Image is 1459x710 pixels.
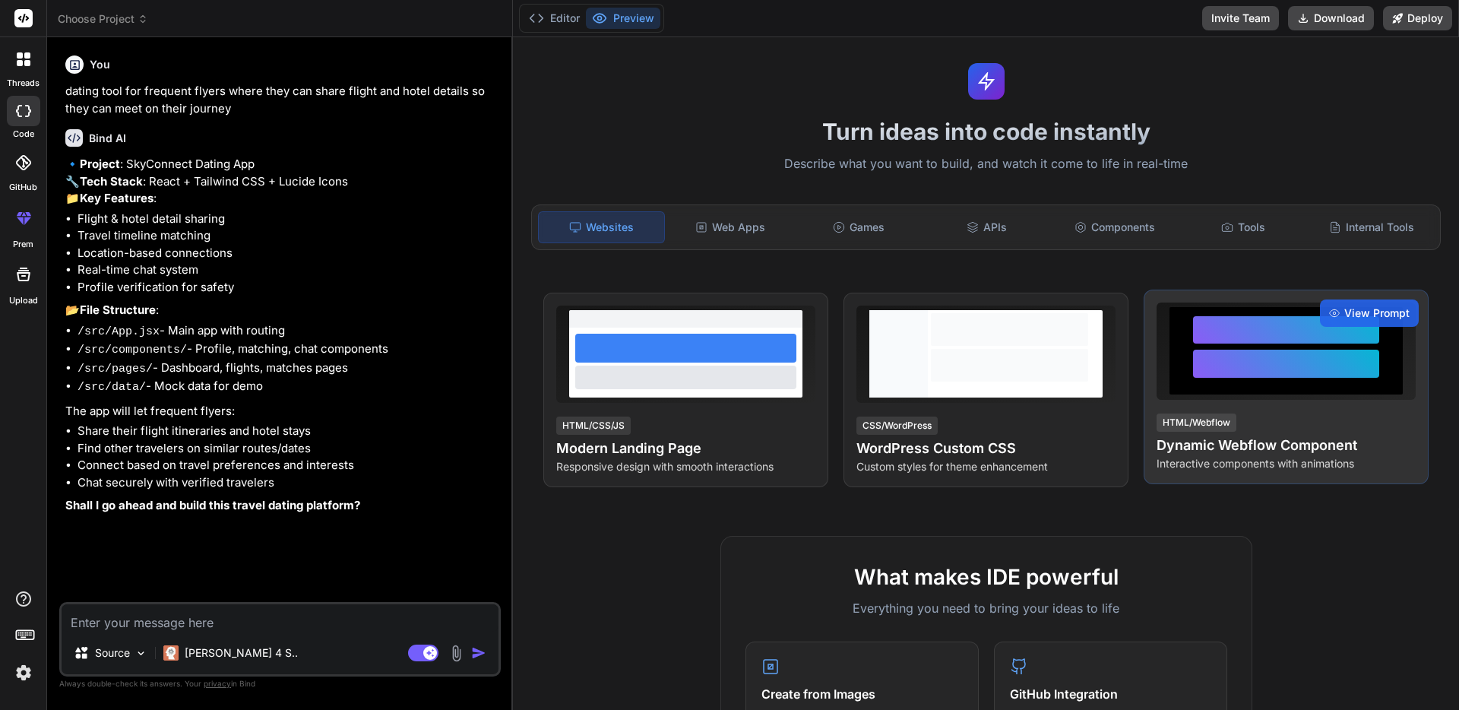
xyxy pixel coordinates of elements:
p: [PERSON_NAME] 4 S.. [185,645,298,661]
li: Flight & hotel detail sharing [78,211,498,228]
img: icon [471,645,486,661]
img: Pick Models [135,647,147,660]
h4: Modern Landing Page [556,438,815,459]
p: The app will let frequent flyers: [65,403,498,420]
button: Download [1288,6,1374,30]
li: Find other travelers on similar routes/dates [78,440,498,458]
strong: Project [80,157,120,171]
p: Source [95,645,130,661]
div: Web Apps [668,211,793,243]
h4: Create from Images [761,685,963,703]
strong: Key Features [80,191,153,205]
p: dating tool for frequent flyers where they can share flight and hotel details so they can meet on... [65,83,498,117]
p: Everything you need to bring your ideas to life [745,599,1227,617]
div: Games [796,211,922,243]
div: Internal Tools [1309,211,1434,243]
img: settings [11,660,36,686]
div: APIs [924,211,1049,243]
button: Invite Team [1202,6,1279,30]
button: Editor [523,8,586,29]
li: Real-time chat system [78,261,498,279]
p: Interactive components with animations [1157,456,1416,471]
strong: File Structure [80,303,156,317]
code: /src/data/ [78,381,146,394]
label: prem [13,238,33,251]
li: Connect based on travel preferences and interests [78,457,498,474]
label: Upload [9,294,38,307]
li: - Main app with routing [78,322,498,341]
li: Travel timeline matching [78,227,498,245]
span: View Prompt [1344,306,1410,321]
li: - Dashboard, flights, matches pages [78,360,498,379]
h2: What makes IDE powerful [745,561,1227,593]
h4: WordPress Custom CSS [856,438,1116,459]
li: - Profile, matching, chat components [78,341,498,360]
button: Deploy [1383,6,1452,30]
label: threads [7,77,40,90]
button: Preview [586,8,660,29]
h1: Turn ideas into code instantly [522,118,1450,145]
span: Choose Project [58,11,148,27]
p: 📂 : [65,302,498,319]
code: /src/App.jsx [78,325,160,338]
img: attachment [448,645,465,662]
img: Claude 4 Sonnet [163,645,179,661]
li: Location-based connections [78,245,498,262]
h6: You [90,57,110,72]
strong: Shall I go ahead and build this travel dating platform? [65,498,360,512]
code: /src/pages/ [78,363,153,376]
div: HTML/CSS/JS [556,417,631,435]
div: HTML/Webflow [1157,414,1236,432]
div: Websites [538,211,665,243]
label: code [13,128,34,141]
strong: Tech Stack [80,174,143,189]
code: /src/components/ [78,344,187,357]
label: GitHub [9,181,37,194]
h4: GitHub Integration [1010,685,1211,703]
p: Describe what you want to build, and watch it come to life in real-time [522,154,1450,174]
li: Profile verification for safety [78,279,498,296]
li: Chat securely with verified travelers [78,474,498,492]
li: - Mock data for demo [78,378,498,397]
p: 🔹 : SkyConnect Dating App 🔧 : React + Tailwind CSS + Lucide Icons 📁 : [65,156,498,208]
h6: Bind AI [89,131,126,146]
span: privacy [204,679,231,688]
li: Share their flight itineraries and hotel stays [78,423,498,440]
div: Tools [1181,211,1306,243]
div: Components [1052,211,1178,243]
p: Always double-check its answers. Your in Bind [59,677,501,691]
p: Custom styles for theme enhancement [856,459,1116,474]
h4: Dynamic Webflow Component [1157,435,1416,456]
p: Responsive design with smooth interactions [556,459,815,474]
div: CSS/WordPress [856,417,938,435]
